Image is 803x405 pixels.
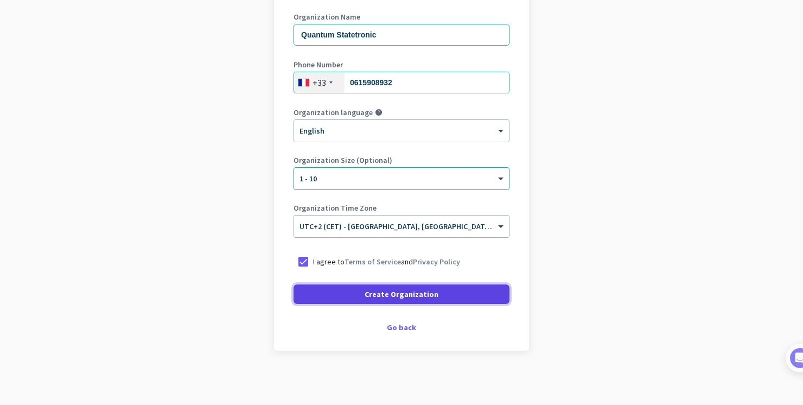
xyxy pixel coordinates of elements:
[294,13,509,21] label: Organization Name
[294,156,509,164] label: Organization Size (Optional)
[294,204,509,212] label: Organization Time Zone
[294,324,509,331] div: Go back
[294,72,509,93] input: 1 23 45 67 89
[294,61,509,68] label: Phone Number
[294,24,509,46] input: What is the name of your organization?
[313,77,326,88] div: +33
[365,289,438,300] span: Create Organization
[413,257,460,267] a: Privacy Policy
[294,284,509,304] button: Create Organization
[375,109,383,116] i: help
[294,109,373,116] label: Organization language
[345,257,401,267] a: Terms of Service
[313,256,460,267] p: I agree to and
